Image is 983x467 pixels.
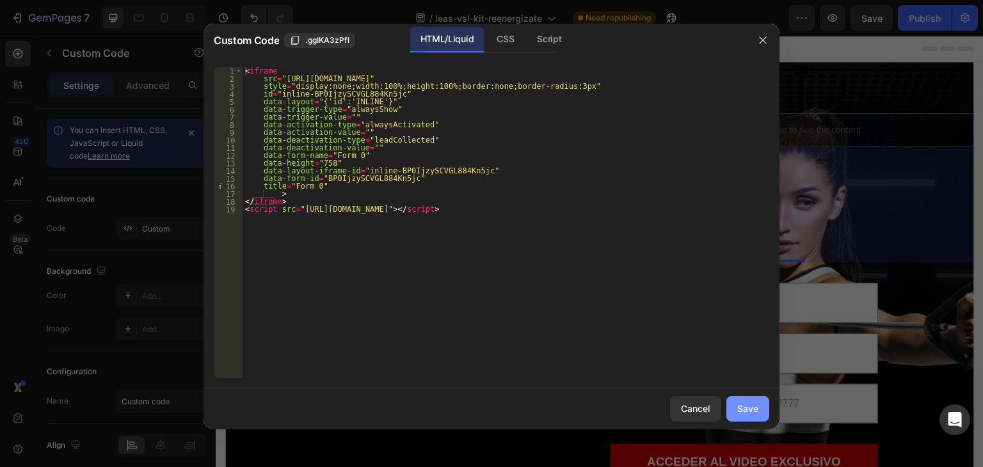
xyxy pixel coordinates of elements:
[214,67,243,75] div: 1
[11,166,372,221] p: llena los siguientes datos para acceder al video GRATUITO donde revelamos el secreto del cordycep...
[394,408,662,445] button: ACCEDER AL VIDEO EXCLUSIVO
[214,175,243,182] div: 15
[214,98,243,106] div: 5
[214,152,243,159] div: 12
[214,190,243,198] div: 17
[214,167,243,175] div: 14
[214,198,243,205] div: 18
[214,144,243,152] div: 11
[214,106,243,113] div: 6
[394,247,662,287] input: Nombre
[214,205,243,213] div: 19
[214,113,243,121] div: 7
[726,396,769,422] button: Save
[214,75,243,83] div: 2
[284,33,355,48] button: .ggIKA3zPfl
[214,159,243,167] div: 13
[670,396,721,422] button: Cancel
[214,182,243,190] div: 16
[486,27,524,52] div: CSS
[394,88,758,101] p: Publish the page to see the content.
[681,402,710,415] div: Cancel
[431,417,625,436] div: ACCEDER AL VIDEO EXCLUSIVO
[214,83,243,90] div: 3
[394,348,662,388] input: WhatsApp por ejemplo +573217777777
[10,77,374,160] h2: Descubre Por Qué Tu Fatiga NO Es Normal
[214,90,243,98] div: 4
[214,136,243,144] div: 10
[214,121,243,129] div: 8
[737,402,758,415] div: Save
[410,59,465,71] div: Custom Code
[214,129,243,136] div: 9
[410,27,484,52] div: HTML/Liquid
[214,33,279,48] span: Custom Code
[527,27,571,52] div: Script
[305,35,349,46] span: .ggIKA3zPfl
[939,404,970,435] div: Open Intercom Messenger
[394,297,662,338] input: Correo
